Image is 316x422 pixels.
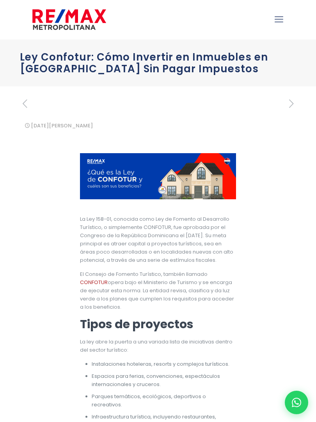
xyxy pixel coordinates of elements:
[32,8,106,31] img: remax-metropolitana-logo
[92,393,206,408] span: Parques temáticos, ecológicos, deportivos o recreativos.
[20,51,296,75] h1: Ley Confotur: Cómo Invertir en Inmuebles en [GEOGRAPHIC_DATA] Sin Pagar Impuestos
[80,316,194,333] b: Tipos de proyectos
[31,122,93,129] time: [DATE][PERSON_NAME]
[20,98,30,110] a: previous post
[80,215,233,264] span: La Ley 158-01, conocida como Ley de Fomento al Desarrollo Turístico, o simplemente CONFOTUR, fue ...
[92,360,229,368] span: Instalaciones hoteleras, resorts y complejos turísticos.
[80,153,236,199] img: Gráfico de una propiedad en venta exenta de impuestos por ley confotur
[286,98,296,110] a: next post
[286,97,296,111] i: next post
[80,270,208,278] span: El Consejo de Fomento Turístico, también llamado
[80,279,234,311] span: opera bajo el Ministerio de Turismo y se encarga de ejecutar esta norma. La entidad revisa, clasi...
[20,97,30,111] i: previous post
[80,279,108,286] a: CONFOTUR
[80,338,233,354] span: La ley abre la puerta a una variada lista de iniciativas dentro del sector turístico:
[272,13,286,26] a: mobile menu
[92,372,220,388] span: Espacios para ferias, convenciones, espectáculos internacionales y cruceros.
